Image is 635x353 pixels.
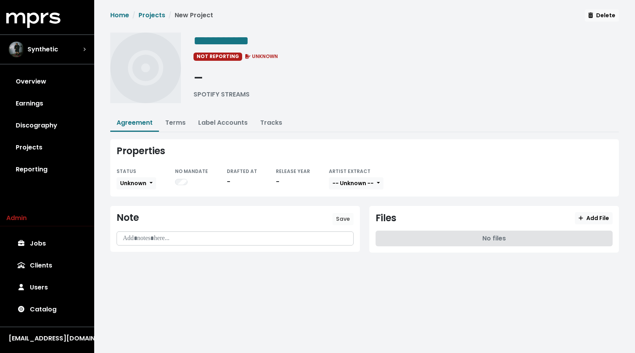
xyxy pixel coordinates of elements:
button: [EMAIL_ADDRESS][DOMAIN_NAME] [6,333,88,344]
a: Discography [6,115,88,136]
span: UNKNOWN [244,53,278,60]
img: Album cover for this project [110,33,181,103]
a: Overview [6,71,88,93]
span: Delete [588,11,615,19]
div: No files [376,231,613,246]
div: Note [117,212,139,224]
small: ARTIST EXTRACT [329,168,370,175]
div: SPOTIFY STREAMS [193,90,250,99]
a: Clients [6,255,88,277]
small: RELEASE YEAR [276,168,310,175]
li: New Project [165,11,213,20]
small: NO MANDATE [175,168,208,175]
div: Files [376,213,396,224]
div: - [276,177,310,187]
span: Synthetic [27,45,58,54]
span: NOT REPORTING [193,53,242,60]
button: Delete [585,9,619,22]
small: DRAFTED AT [227,168,257,175]
small: STATUS [117,168,136,175]
a: Earnings [6,93,88,115]
a: Projects [139,11,165,20]
a: Users [6,277,88,298]
span: Unknown [120,179,146,187]
a: Terms [165,118,186,127]
button: Add File [575,212,613,224]
img: The selected account / producer [9,42,24,57]
span: Add File [578,214,609,222]
a: Reporting [6,158,88,180]
a: Jobs [6,233,88,255]
a: Catalog [6,298,88,320]
a: Projects [6,136,88,158]
a: mprs logo [6,15,60,24]
nav: breadcrumb [110,11,213,26]
a: Home [110,11,129,20]
span: -- Unknown -- [332,179,374,187]
div: [EMAIL_ADDRESS][DOMAIN_NAME] [9,334,86,343]
span: Edit value [193,35,249,47]
a: Agreement [117,118,153,127]
div: Properties [117,146,613,157]
a: Label Accounts [198,118,248,127]
button: Unknown [117,177,156,189]
button: -- Unknown -- [329,177,383,189]
div: - [193,67,250,90]
a: Tracks [260,118,282,127]
div: - [227,177,257,187]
